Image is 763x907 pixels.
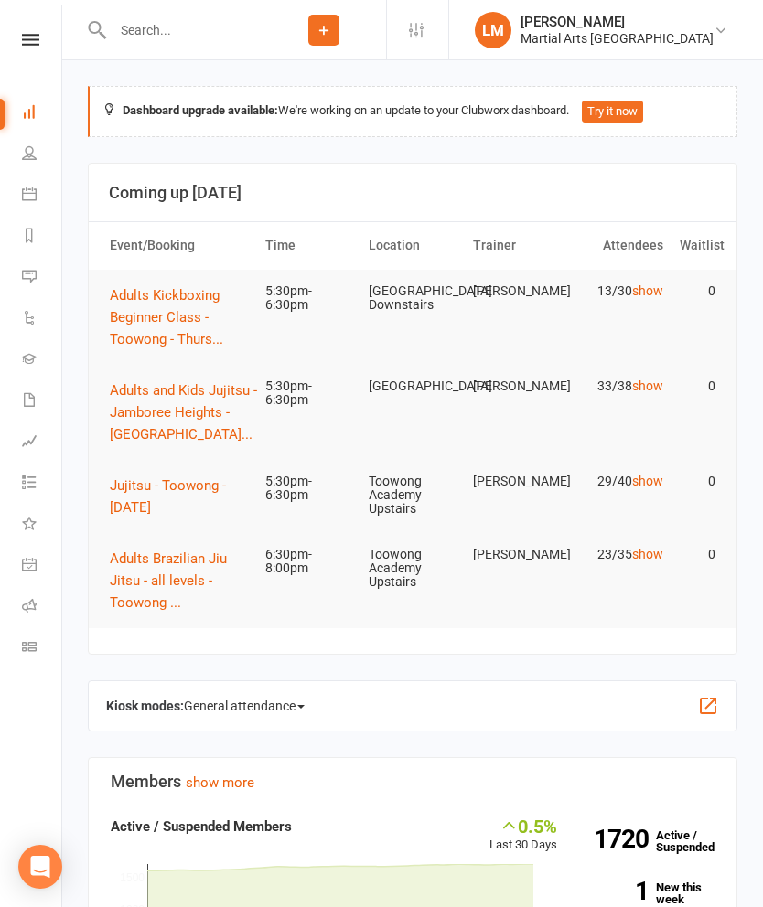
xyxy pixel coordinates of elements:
th: Event/Booking [102,222,257,269]
span: Jujitsu - Toowong - [DATE] [110,477,226,516]
a: show [632,474,663,488]
strong: Active / Suspended Members [111,818,292,835]
a: Calendar [22,176,63,217]
td: [GEOGRAPHIC_DATA] Downstairs [360,270,464,327]
button: Adults Brazilian Jiu Jitsu - all levels - Toowong ... [110,548,249,614]
td: 23/35 [568,533,672,576]
div: Martial Arts [GEOGRAPHIC_DATA] [521,30,714,47]
a: 1720Active / Suspended [575,816,729,867]
button: Try it now [582,101,643,123]
a: show [632,283,663,298]
a: 1New this week [585,881,715,905]
th: Trainer [465,222,568,269]
td: 5:30pm-6:30pm [257,365,360,422]
span: Adults and Kids Jujitsu - Jamboree Heights - [GEOGRAPHIC_DATA]... [110,382,257,443]
td: 0 [672,533,724,576]
h3: Members [111,773,715,791]
div: [PERSON_NAME] [521,14,714,30]
h3: Coming up [DATE] [109,184,716,202]
button: Adults Kickboxing Beginner Class - Toowong - Thurs... [110,284,249,350]
td: 0 [672,270,724,313]
a: show [632,547,663,561]
a: show [632,379,663,393]
td: 29/40 [568,460,672,503]
strong: Kiosk modes: [106,699,184,713]
button: Jujitsu - Toowong - [DATE] [110,475,249,518]
th: Time [257,222,360,269]
td: Toowong Academy Upstairs [360,460,464,531]
td: [PERSON_NAME] [465,533,568,576]
th: Attendees [568,222,672,269]
a: People [22,134,63,176]
td: 5:30pm-6:30pm [257,460,360,518]
a: show more [186,774,254,791]
a: Reports [22,217,63,258]
td: [PERSON_NAME] [465,270,568,313]
div: LM [475,12,511,48]
td: [GEOGRAPHIC_DATA] [360,365,464,408]
span: General attendance [184,691,305,720]
div: We're working on an update to your Clubworx dashboard. [88,86,737,137]
td: [PERSON_NAME] [465,460,568,503]
th: Waitlist [672,222,724,269]
span: Adults Brazilian Jiu Jitsu - all levels - Toowong ... [110,550,227,611]
td: 33/38 [568,365,672,408]
span: Adults Kickboxing Beginner Class - Toowong - Thurs... [110,287,223,347]
a: Roll call kiosk mode [22,587,63,628]
td: Toowong Academy Upstairs [360,533,464,604]
div: 0.5% [489,816,557,836]
button: Adults and Kids Jujitsu - Jamboree Heights - [GEOGRAPHIC_DATA]... [110,379,265,445]
input: Search... [107,17,262,43]
th: Location [360,222,464,269]
a: Class kiosk mode [22,628,63,669]
td: 5:30pm-6:30pm [257,270,360,327]
a: General attendance kiosk mode [22,546,63,587]
div: Open Intercom Messenger [18,845,62,889]
strong: Dashboard upgrade available: [123,103,278,117]
div: Last 30 Days [489,816,557,855]
td: 6:30pm-8:00pm [257,533,360,591]
strong: 1 [585,879,649,903]
td: [PERSON_NAME] [465,365,568,408]
td: 13/30 [568,270,672,313]
a: Dashboard [22,93,63,134]
a: What's New [22,505,63,546]
strong: 1720 [585,827,649,851]
a: Assessments [22,422,63,464]
td: 0 [672,460,724,503]
td: 0 [672,365,724,408]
